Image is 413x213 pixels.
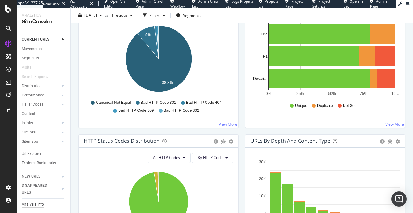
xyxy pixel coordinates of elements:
div: Movements [22,46,42,52]
svg: A chart. [250,23,400,97]
div: circle-info [380,139,385,144]
a: NEW URLS [22,173,60,180]
div: Analytics [22,13,65,18]
div: Outlinks [22,129,36,136]
text: 75% [360,91,367,96]
div: URLs by Depth and Content Type [250,138,330,144]
div: Sitemaps [22,138,38,145]
text: 30K [259,160,266,164]
a: DISAPPEARED URLS [22,182,60,196]
text: 20K [259,177,266,181]
span: All HTTP Codes [153,155,180,160]
div: bug [221,139,226,144]
div: ReadOnly: [43,1,60,6]
span: Webflow [170,4,185,9]
button: All HTTP Codes [148,153,191,163]
text: H1 [263,54,268,59]
span: vs [105,12,110,18]
span: Bad HTTP Code 301 [141,100,176,105]
span: Bad HTTP Code 309 [118,108,154,113]
div: Visits [22,64,31,71]
a: Explorer Bookmarks [22,160,66,166]
a: View More [219,121,237,127]
a: CURRENT URLS [22,36,60,43]
svg: A chart. [84,23,233,97]
a: Segments [22,55,66,62]
button: [DATE] [76,10,105,20]
a: Performance [22,92,60,99]
a: Analysis Info [22,201,66,208]
div: Explorer Bookmarks [22,160,56,166]
button: Filters [141,10,168,20]
a: Distribution [22,83,60,89]
a: Movements [22,46,66,52]
div: Open Intercom Messenger [391,191,407,207]
text: 9% [145,33,151,37]
div: circle-info [214,139,218,144]
a: View More [385,121,404,127]
div: HTTP Codes [22,101,43,108]
span: Canonical Not Equal [96,100,131,105]
a: Inlinks [22,120,60,126]
div: gear [229,139,233,144]
div: Inlinks [22,120,33,126]
text: 10… [391,91,399,96]
a: Outlinks [22,129,60,136]
text: Descri… [253,76,268,81]
div: DISAPPEARED URLS [22,182,54,196]
span: Segments [183,12,201,18]
span: By HTTP Code [198,155,223,160]
span: Duplicate [317,103,333,109]
text: 25% [296,91,304,96]
div: bug [388,139,392,144]
button: By HTTP Code [192,153,233,163]
text: Title [261,32,268,36]
div: Search Engines [22,73,48,80]
button: Previous [110,10,135,20]
a: Visits [22,64,38,71]
span: Bad HTTP Code 404 [186,100,221,105]
span: Unique [295,103,307,109]
div: Analysis Info [22,201,44,208]
span: 2025 Aug. 1st [84,12,97,18]
div: SiteCrawler [22,18,65,26]
div: Filters [149,12,160,18]
div: Content [22,110,35,117]
div: Performance [22,92,44,99]
text: 88.8% [162,80,173,85]
span: Previous [110,12,127,18]
button: Segments [173,10,203,20]
a: Search Engines [22,73,54,80]
text: 50% [328,91,336,96]
div: Segments [22,55,39,62]
span: Not Set [343,103,356,109]
div: Url Explorer [22,150,41,157]
text: 10K [259,194,266,198]
a: Sitemaps [22,138,60,145]
a: Url Explorer [22,150,66,157]
div: gear [395,139,400,144]
div: CURRENT URLS [22,36,49,43]
div: HTTP Status Codes Distribution [84,138,160,144]
div: Distribution [22,83,42,89]
div: NEW URLS [22,173,40,180]
span: Bad HTTP Code 302 [164,108,199,113]
a: Content [22,110,66,117]
a: HTTP Codes [22,101,60,108]
text: 0% [266,91,272,96]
